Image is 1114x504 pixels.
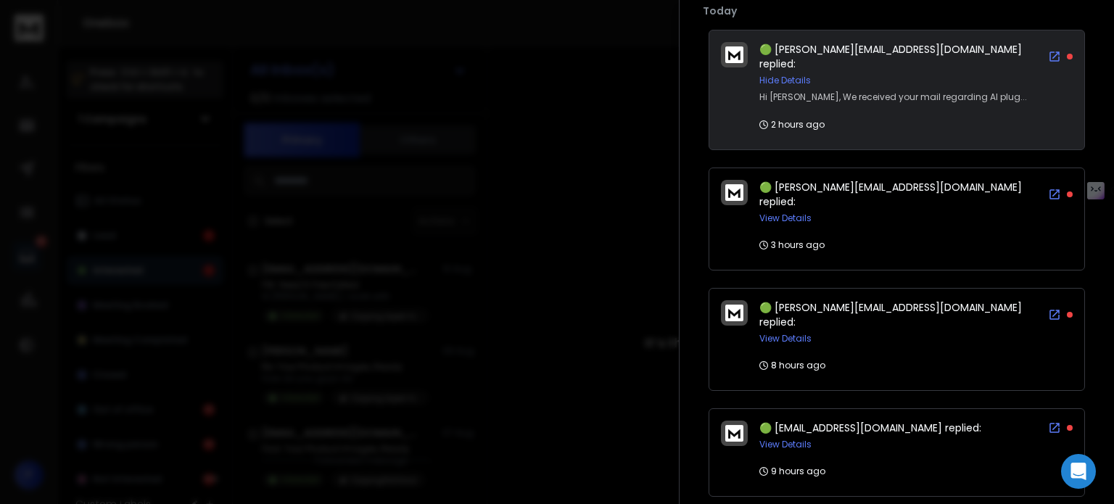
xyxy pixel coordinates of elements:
[759,360,825,371] p: 8 hours ago
[55,86,130,95] div: Domain Overview
[725,425,743,442] img: logo
[23,23,35,35] img: logo_orange.svg
[725,46,743,63] img: logo
[1061,454,1096,489] div: Open Intercom Messenger
[759,212,812,224] button: View Details
[725,184,743,201] img: logo
[759,300,1022,329] span: 🟢 [PERSON_NAME][EMAIL_ADDRESS][DOMAIN_NAME] replied:
[160,86,244,95] div: Keywords by Traffic
[759,439,812,450] button: View Details
[41,23,71,35] div: v 4.0.25
[703,4,1091,18] p: Today
[759,91,1027,103] div: Hi [PERSON_NAME], We received your mail regarding AI plug...
[38,38,103,49] div: Domain: [URL]
[759,466,825,477] p: 9 hours ago
[759,119,825,131] p: 2 hours ago
[144,84,156,96] img: tab_keywords_by_traffic_grey.svg
[759,75,811,86] button: Hide Details
[759,180,1022,209] span: 🟢 [PERSON_NAME][EMAIL_ADDRESS][DOMAIN_NAME] replied:
[23,38,35,49] img: website_grey.svg
[725,305,743,321] img: logo
[759,421,981,435] span: 🟢 [EMAIL_ADDRESS][DOMAIN_NAME] replied:
[759,239,825,251] p: 3 hours ago
[759,333,812,344] button: View Details
[759,42,1022,71] span: 🟢 [PERSON_NAME][EMAIL_ADDRESS][DOMAIN_NAME] replied:
[39,84,51,96] img: tab_domain_overview_orange.svg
